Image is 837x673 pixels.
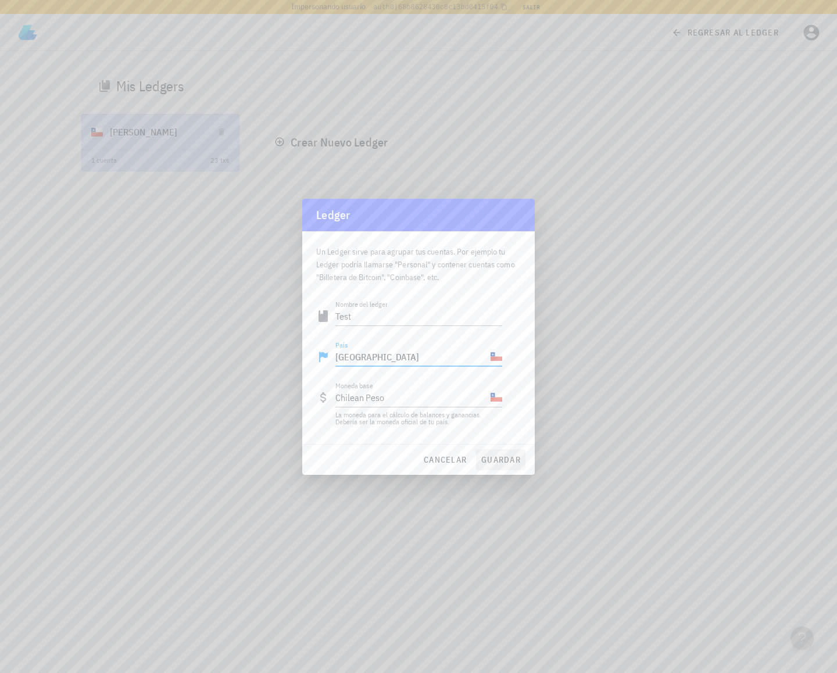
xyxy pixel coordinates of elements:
button: guardar [476,449,525,470]
button: cancelar [419,449,471,470]
label: País [335,341,348,349]
span: guardar [481,454,521,465]
div: Ledger [316,206,350,224]
div: La moneda para el cálculo de balances y ganancias. Debería ser la moneda oficial de tu país. [335,411,502,425]
label: Nombre del ledger [335,300,387,309]
div: CL-icon [491,351,502,363]
label: Moneda base [335,381,373,390]
div: Un Ledger sirve para agrupar tus cuentas. Por ejemplo tu Ledger podría llamarse "Personal" y cont... [316,231,521,291]
span: cancelar [423,454,467,465]
div: CLP-icon [491,392,502,403]
span: Chilean Peso [335,392,384,403]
